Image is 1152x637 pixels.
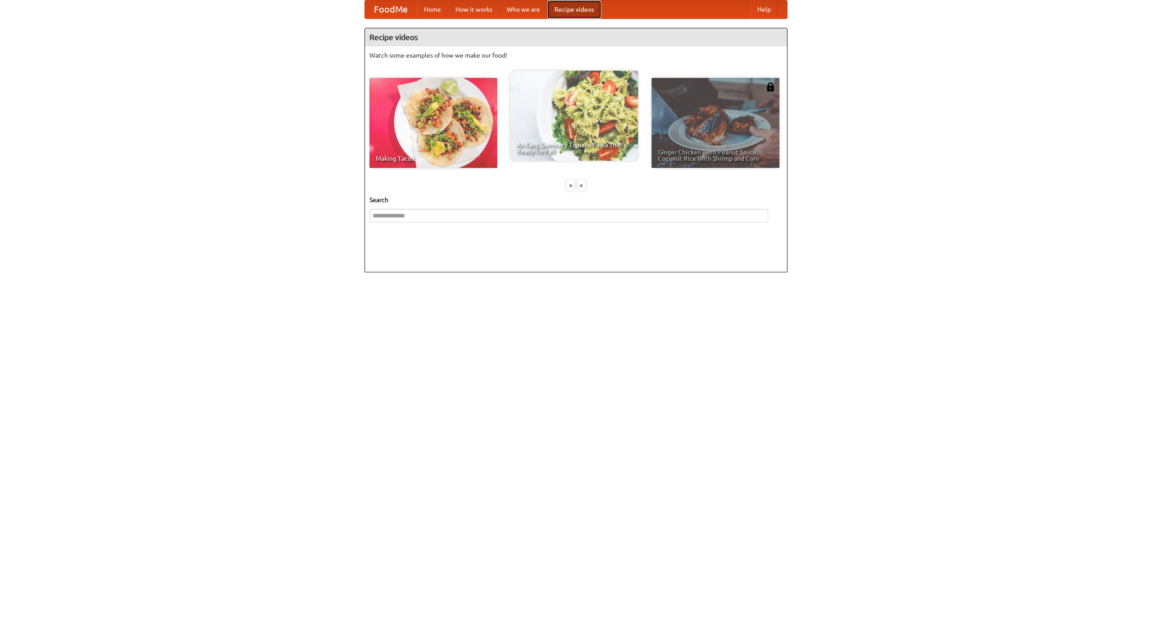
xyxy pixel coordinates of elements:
div: » [577,180,585,191]
span: Making Tacos [376,155,491,162]
img: 483408.png [766,82,775,91]
a: Help [750,0,778,18]
a: Making Tacos [369,78,497,168]
span: An Easy, Summery Tomato Pasta That's Ready for Fall [517,142,632,154]
a: An Easy, Summery Tomato Pasta That's Ready for Fall [510,71,638,161]
a: Home [417,0,448,18]
a: How it works [448,0,499,18]
div: « [567,180,575,191]
p: Watch some examples of how we make our food! [369,51,783,60]
a: Who we are [499,0,547,18]
a: FoodMe [365,0,417,18]
a: Recipe videos [547,0,601,18]
h5: Search [369,195,783,204]
h4: Recipe videos [365,28,787,46]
